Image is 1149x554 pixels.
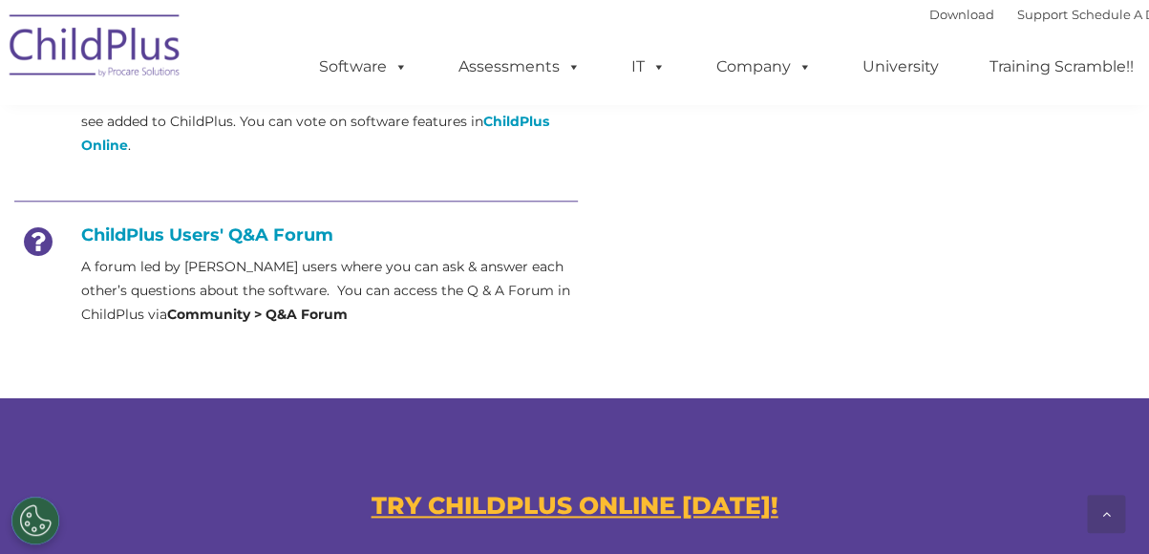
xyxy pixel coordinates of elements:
h4: ChildPlus Users' Q&A Forum [14,224,578,245]
a: University [843,48,958,86]
a: Company [697,48,831,86]
strong: Community > Q&A Forum [167,306,348,323]
a: IT [612,48,685,86]
a: Assessments [439,48,600,86]
button: Cookies Settings [11,497,59,544]
a: Download [929,7,994,22]
p: Share and vote on ideas for enhancements and new features you’d like to see added to ChildPlus. Y... [81,86,578,158]
a: TRY CHILDPLUS ONLINE [DATE]! [372,491,778,520]
p: A forum led by [PERSON_NAME] users where you can ask & answer each other’s questions about the so... [81,255,578,327]
a: Software [300,48,427,86]
a: Support [1017,7,1068,22]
